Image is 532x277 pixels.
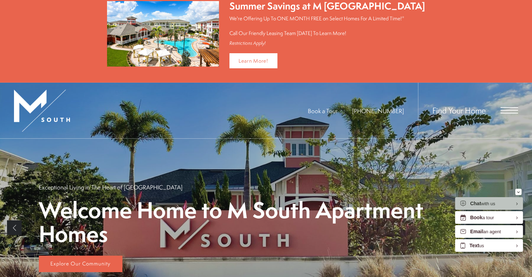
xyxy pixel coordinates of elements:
a: Find Your Home [432,105,486,116]
a: Book a Tour [308,107,338,115]
a: Learn More! [229,53,277,68]
span: [PHONE_NUMBER] [352,107,404,115]
a: Call Us at 813-570-8014 [352,107,404,115]
p: Welcome Home to M South Apartment Homes [39,198,494,246]
button: Open Menu [501,107,518,113]
a: Explore Our Community [39,256,122,272]
p: Exceptional Living in The Heart of [GEOGRAPHIC_DATA] [39,183,183,191]
img: Summer Savings at M South Apartments [107,1,219,67]
a: Previous [7,220,22,235]
div: Restrictions Apply! [229,40,425,46]
span: Explore Our Community [50,260,111,267]
img: MSouth [14,90,70,132]
p: We're Offering Up To ONE MONTH FREE on Select Homes For A Limited Time!* Call Our Friendly Leasin... [229,15,425,37]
